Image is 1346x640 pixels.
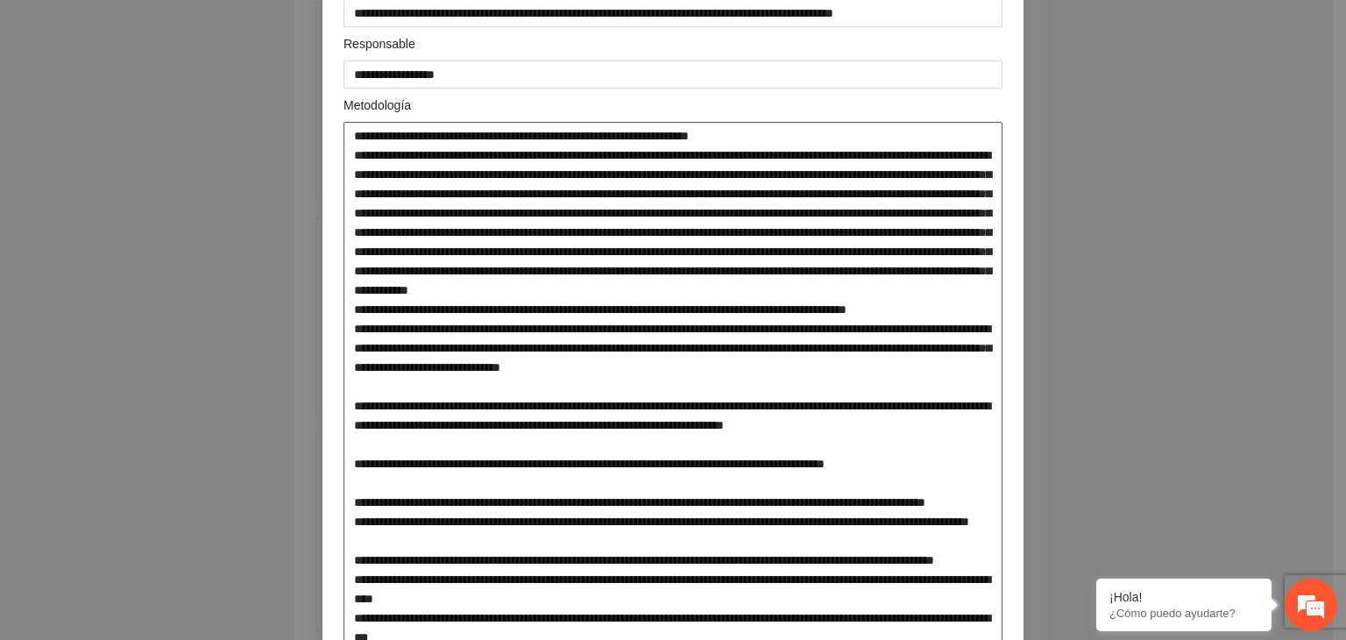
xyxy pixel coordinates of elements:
[1109,607,1258,620] p: ¿Cómo puedo ayudarte?
[102,216,242,393] span: Estamos en línea.
[9,442,334,503] textarea: Escriba su mensaje y pulse “Intro”
[344,34,422,53] span: Responsable
[287,9,329,51] div: Minimizar ventana de chat en vivo
[1109,590,1258,604] div: ¡Hola!
[344,96,418,115] span: Metodología
[91,89,294,112] div: Chatee con nosotros ahora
